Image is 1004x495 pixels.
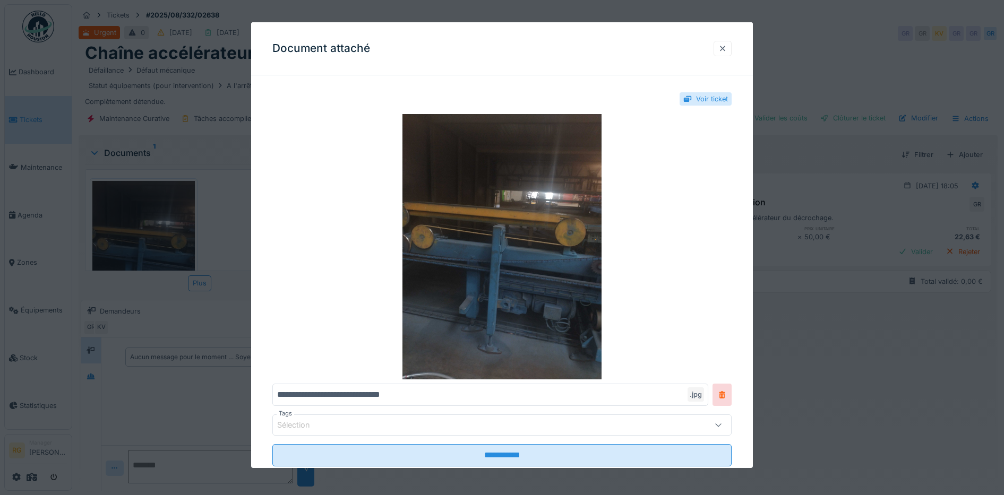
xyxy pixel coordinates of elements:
[688,387,704,402] div: .jpg
[277,419,325,431] div: Sélection
[272,42,370,55] h3: Document attaché
[272,114,732,379] img: 59c57650-a722-4566-a41b-4d3246171fe0-17562241399824643275903403025299.jpg
[277,409,294,418] label: Tags
[696,94,728,104] div: Voir ticket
